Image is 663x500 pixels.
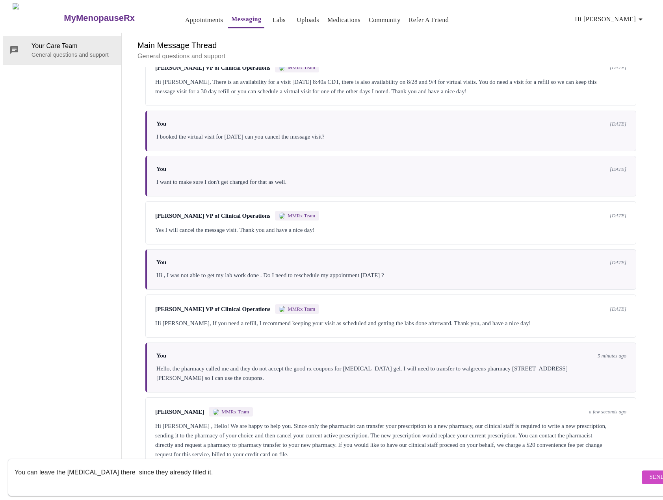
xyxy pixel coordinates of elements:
[369,15,401,26] a: Community
[155,213,270,219] span: [PERSON_NAME] VP of Clinical Operations
[156,166,166,172] span: You
[155,77,626,96] div: Hi [PERSON_NAME], There is an availability for a visit [DATE] 8:40a CDT, there is also availabili...
[156,352,166,359] span: You
[155,421,626,459] div: Hi [PERSON_NAME] , Hello! We are happy to help you. Since only the pharmacist can transfer your p...
[589,409,626,415] span: a few seconds ago
[279,213,285,219] img: MMRX
[228,11,264,28] button: Messaging
[15,465,640,490] textarea: Send a message about your appointment
[598,353,626,359] span: 5 minutes ago
[409,15,449,26] a: Refer a Friend
[3,36,121,64] div: Your Care TeamGeneral questions and support
[156,132,626,141] div: I booked the virtual visit for [DATE] can you cancel the message visit?
[137,52,644,61] p: General questions and support
[155,306,270,313] span: [PERSON_NAME] VP of Clinical Operations
[610,65,626,71] span: [DATE]
[266,12,292,28] button: Labs
[572,11,648,27] button: Hi [PERSON_NAME]
[406,12,452,28] button: Refer a Friend
[288,306,315,312] span: MMRx Team
[288,213,315,219] span: MMRx Team
[13,3,63,33] img: MyMenopauseRx Logo
[610,213,626,219] span: [DATE]
[288,65,315,71] span: MMRx Team
[155,65,270,71] span: [PERSON_NAME] VP of Clinical Operations
[155,225,626,235] div: Yes I will cancel the message visit. Thank you and have a nice day!
[610,259,626,266] span: [DATE]
[273,15,286,26] a: Labs
[610,306,626,312] span: [DATE]
[32,41,115,51] span: Your Care Team
[297,15,319,26] a: Uploads
[213,409,219,415] img: MMRX
[156,259,166,266] span: You
[279,306,285,312] img: MMRX
[221,409,249,415] span: MMRx Team
[63,4,166,32] a: MyMenopauseRx
[156,270,626,280] div: Hi , I was not able to get my lab work done . Do I need to reschedule my appointment [DATE] ?
[137,39,644,52] h6: Main Message Thread
[185,15,223,26] a: Appointments
[327,15,360,26] a: Medications
[156,364,626,383] div: Hello, the pharmacy called me and they do not accept the good rx coupons for [MEDICAL_DATA] gel. ...
[156,177,626,187] div: I want to make sure I don't get charged for that as well.
[182,12,226,28] button: Appointments
[610,166,626,172] span: [DATE]
[32,51,115,59] p: General questions and support
[575,14,645,25] span: Hi [PERSON_NAME]
[155,319,626,328] div: Hi [PERSON_NAME], If you need a refill, I recommend keeping your visit as scheduled and getting t...
[324,12,364,28] button: Medications
[156,120,166,127] span: You
[293,12,322,28] button: Uploads
[610,121,626,127] span: [DATE]
[155,409,204,415] span: [PERSON_NAME]
[366,12,404,28] button: Community
[231,14,261,25] a: Messaging
[64,13,135,23] h3: MyMenopauseRx
[279,65,285,71] img: MMRX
